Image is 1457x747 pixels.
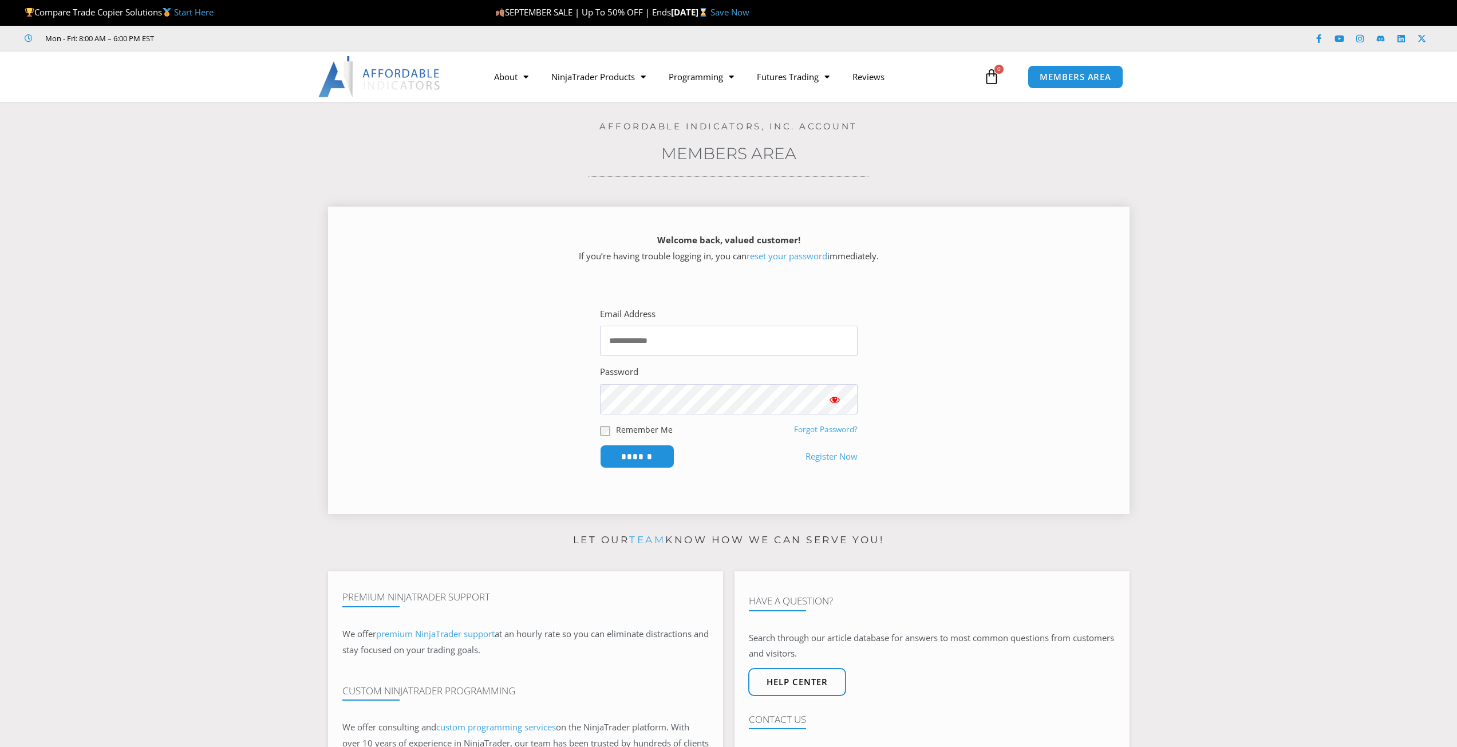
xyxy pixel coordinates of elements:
a: NinjaTrader Products [540,64,657,90]
a: Reviews [841,64,896,90]
a: team [629,534,665,546]
p: Search through our article database for answers to most common questions from customers and visit... [749,630,1115,662]
span: Compare Trade Copier Solutions [25,6,214,18]
img: 🥇 [163,8,171,17]
label: Password [600,364,638,380]
label: Remember Me [616,424,673,436]
span: SEPTEMBER SALE | Up To 50% OFF | Ends [495,6,671,18]
a: About [483,64,540,90]
iframe: Customer reviews powered by Trustpilot [170,33,342,44]
span: at an hourly rate so you can eliminate distractions and stay focused on your trading goals. [342,628,709,655]
a: Members Area [661,144,796,163]
label: Email Address [600,306,656,322]
a: 0 [966,60,1017,93]
a: Register Now [806,449,858,465]
span: 0 [994,65,1004,74]
p: If you’re having trouble logging in, you can immediately. [348,232,1109,264]
p: Let our know how we can serve you! [328,531,1130,550]
img: ⌛ [699,8,708,17]
img: LogoAI | Affordable Indicators – NinjaTrader [318,56,441,97]
a: custom programming services [436,721,556,733]
img: 🍂 [496,8,504,17]
h4: Contact Us [749,714,1115,725]
span: Mon - Fri: 8:00 AM – 6:00 PM EST [42,31,154,45]
a: Affordable Indicators, Inc. Account [599,121,858,132]
a: reset your password [747,250,827,262]
a: Help center [748,668,846,696]
a: Start Here [174,6,214,18]
h4: Premium NinjaTrader Support [342,591,709,603]
strong: Welcome back, valued customer! [657,234,800,246]
a: Programming [657,64,745,90]
strong: [DATE] [671,6,710,18]
span: MEMBERS AREA [1040,73,1111,81]
a: MEMBERS AREA [1028,65,1123,89]
a: Forgot Password? [794,424,858,434]
h4: Custom NinjaTrader Programming [342,685,709,697]
h4: Have A Question? [749,595,1115,607]
span: We offer [342,628,376,639]
a: Save Now [710,6,749,18]
img: 🏆 [25,8,34,17]
nav: Menu [483,64,981,90]
button: Show password [812,384,858,414]
span: We offer consulting and [342,721,556,733]
span: Help center [767,678,828,686]
a: Futures Trading [745,64,841,90]
a: premium NinjaTrader support [376,628,495,639]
